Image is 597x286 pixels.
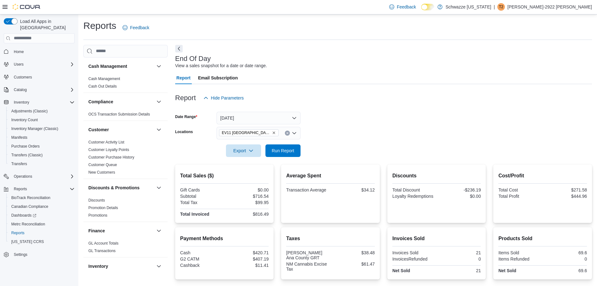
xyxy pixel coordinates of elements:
div: $407.19 [226,256,269,262]
a: Inventory Manager (Classic) [9,125,61,132]
button: Canadian Compliance [6,202,77,211]
div: Cash [180,250,223,255]
span: Customers [14,75,32,80]
a: Manifests [9,134,30,141]
button: BioTrack Reconciliation [6,193,77,202]
nav: Complex example [4,45,75,276]
div: Total Discount [392,187,435,192]
span: Home [14,49,24,54]
a: Transfers [9,160,29,168]
div: $420.71 [226,250,269,255]
span: Operations [11,173,75,180]
h3: Inventory [88,263,108,269]
button: Clear input [285,131,290,136]
button: Cash Management [155,62,163,70]
a: Customer Activity List [88,140,124,144]
span: BioTrack Reconciliation [9,194,75,202]
h2: Discounts [392,172,481,180]
span: Inventory Count [11,117,38,122]
a: Purchase Orders [9,143,42,150]
button: Metrc Reconciliation [6,220,77,229]
span: Purchase Orders [11,144,40,149]
span: Transfers (Classic) [9,151,75,159]
span: Inventory Manager (Classic) [9,125,75,132]
div: G2 CATM [180,256,223,262]
div: Loyalty Redemptions [392,194,435,199]
button: Purchase Orders [6,142,77,151]
span: BioTrack Reconciliation [11,195,50,200]
span: Dashboards [9,212,75,219]
span: Users [14,62,24,67]
div: $38.48 [332,250,375,255]
div: Total Cost [498,187,541,192]
span: OCS Transaction Submission Details [88,112,150,117]
p: [PERSON_NAME]-2922 [PERSON_NAME] [507,3,592,11]
div: Items Refunded [498,256,541,262]
a: BioTrack Reconciliation [9,194,53,202]
a: Promotions [88,213,107,218]
a: Customers [11,73,34,81]
div: Gift Cards [180,187,223,192]
h3: Report [175,94,196,102]
button: Compliance [88,99,154,105]
span: Reports [14,186,27,192]
div: $444.96 [544,194,587,199]
a: OCS Transaction Submission Details [88,112,150,116]
a: Inventory Count [9,116,40,124]
button: [US_STATE] CCRS [6,237,77,246]
a: [US_STATE] CCRS [9,238,46,246]
a: Feedback [120,21,152,34]
a: Canadian Compliance [9,203,51,210]
a: Discounts [88,198,105,202]
span: Inventory [14,100,29,105]
a: GL Account Totals [88,241,118,246]
button: Export [226,144,261,157]
span: Reports [11,230,24,235]
h2: Average Spent [286,172,375,180]
div: Compliance [83,111,168,121]
div: $34.12 [332,187,375,192]
div: 0 [438,256,481,262]
button: [DATE] [217,112,301,124]
div: Total Profit [498,194,541,199]
a: Customer Loyalty Points [88,148,129,152]
button: Transfers (Classic) [6,151,77,159]
span: EV11 [GEOGRAPHIC_DATA] [222,130,271,136]
p: Schwazze [US_STATE] [446,3,491,11]
a: Feedback [387,1,418,13]
div: 21 [438,250,481,255]
img: Cova [13,4,41,10]
span: [US_STATE] CCRS [11,239,44,244]
h3: Compliance [88,99,113,105]
button: Inventory [11,99,32,106]
a: Cash Out Details [88,84,117,89]
span: Canadian Compliance [9,203,75,210]
button: Users [11,61,26,68]
button: Hide Parameters [201,92,246,104]
span: Transfers [11,161,27,166]
div: 69.6 [544,250,587,255]
h2: Products Sold [498,235,587,242]
h2: Total Sales ($) [180,172,269,180]
button: Discounts & Promotions [88,185,154,191]
span: Users [11,61,75,68]
strong: Net Sold [392,268,410,273]
h3: Cash Management [88,63,127,69]
h2: Taxes [286,235,375,242]
a: Customer Queue [88,163,117,167]
h2: Cost/Profit [498,172,587,180]
button: Discounts & Promotions [155,184,163,192]
button: Catalog [11,86,29,94]
span: Feedback [130,24,149,31]
button: Operations [11,173,35,180]
h2: Invoices Sold [392,235,481,242]
div: Finance [83,240,168,257]
h2: Payment Methods [180,235,269,242]
button: Customer [88,127,154,133]
a: Cash Management [88,77,120,81]
span: Customer Purchase History [88,155,134,160]
a: Transfers (Classic) [9,151,45,159]
button: Next [175,45,183,52]
button: Reports [6,229,77,237]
